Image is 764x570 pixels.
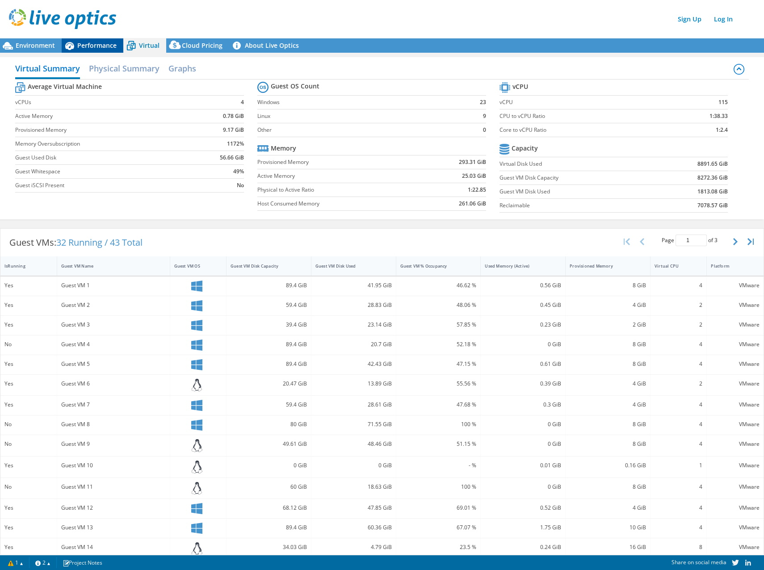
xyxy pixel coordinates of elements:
div: 71.55 GiB [315,419,392,429]
div: 4 [655,419,703,429]
div: 4 [655,523,703,532]
div: 80 GiB [231,419,307,429]
b: Average Virtual Machine [28,82,102,91]
div: No [4,482,53,492]
div: 0.56 GiB [485,281,561,290]
div: 39.4 GiB [231,320,307,330]
div: 4 GiB [570,503,646,513]
div: IsRunning [4,263,42,269]
div: Provisioned Memory [570,263,635,269]
div: 4 GiB [570,300,646,310]
div: Guest VM OS [174,263,212,269]
img: live_optics_svg.svg [9,9,116,29]
div: 68.12 GiB [231,503,307,513]
div: Yes [4,379,53,389]
div: 0 GiB [231,461,307,470]
div: Guest VM 13 [61,523,166,532]
div: 4 GiB [570,379,646,389]
div: Guest VM 10 [61,461,166,470]
b: 7078.57 GiB [697,201,728,210]
div: 28.83 GiB [315,300,392,310]
div: Guest VM 3 [61,320,166,330]
a: Log In [709,13,737,25]
div: 42.43 GiB [315,359,392,369]
label: Core to vCPU Ratio [500,126,668,134]
div: Guest VM 9 [61,439,166,449]
div: VMware [711,300,760,310]
div: 8 GiB [570,439,646,449]
b: 9.17 GiB [223,126,244,134]
div: 89.4 GiB [231,339,307,349]
div: 89.4 GiB [231,523,307,532]
label: Guest iSCSI Present [15,181,194,190]
label: Active Memory [15,112,194,121]
div: VMware [711,339,760,349]
div: 8 GiB [570,419,646,429]
div: VMware [711,503,760,513]
b: 261.06 GiB [459,199,486,208]
div: 4 [655,439,703,449]
a: Sign Up [673,13,706,25]
div: Guest VM 12 [61,503,166,513]
div: Platform [711,263,749,269]
div: Yes [4,503,53,513]
label: vCPUs [15,98,194,107]
div: 2 GiB [570,320,646,330]
div: 8 GiB [570,281,646,290]
div: 100 % [400,482,477,492]
div: 10 GiB [570,523,646,532]
h2: Graphs [168,59,196,77]
div: 28.61 GiB [315,400,392,410]
span: Page of [662,235,718,246]
div: Guest VM 4 [61,339,166,349]
div: 0 GiB [485,419,561,429]
div: 0 GiB [485,439,561,449]
b: Memory [271,144,296,153]
div: Used Memory (Active) [485,263,550,269]
div: 60 GiB [231,482,307,492]
label: vCPU [500,98,668,107]
label: Guest VM Disk Used [500,187,654,196]
span: 32 Running / 43 Total [56,236,143,248]
span: Virtual [139,41,160,50]
div: 48.06 % [400,300,477,310]
div: 48.46 GiB [315,439,392,449]
div: Guest VM 14 [61,542,166,552]
div: VMware [711,523,760,532]
div: Guest VM 5 [61,359,166,369]
b: 8891.65 GiB [697,159,728,168]
div: 47.68 % [400,400,477,410]
div: 20.7 GiB [315,339,392,349]
div: 2 [655,300,703,310]
div: VMware [711,482,760,492]
div: 4 [655,359,703,369]
b: vCPU [512,82,528,91]
a: Project Notes [56,557,109,568]
div: 23.5 % [400,542,477,552]
b: 23 [480,98,486,107]
label: Memory Oversubscription [15,139,194,148]
div: - % [400,461,477,470]
b: 1:22.85 [468,185,486,194]
div: 0 GiB [485,339,561,349]
b: 293.31 GiB [459,158,486,167]
div: 8 GiB [570,482,646,492]
label: Host Consumed Memory [257,199,420,208]
div: Guest VM 1 [61,281,166,290]
div: 2 [655,320,703,330]
b: 4 [241,98,244,107]
b: 115 [718,98,728,107]
div: Yes [4,400,53,410]
div: 8 GiB [570,359,646,369]
div: 16 GiB [570,542,646,552]
div: 1.75 GiB [485,523,561,532]
b: 1813.08 GiB [697,187,728,196]
div: 41.95 GiB [315,281,392,290]
div: Guest VM Disk Used [315,263,381,269]
b: 8272.36 GiB [697,173,728,182]
div: 0.61 GiB [485,359,561,369]
div: 100 % [400,419,477,429]
label: Physical to Active Ratio [257,185,420,194]
div: VMware [711,320,760,330]
label: Guest VM Disk Capacity [500,173,654,182]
